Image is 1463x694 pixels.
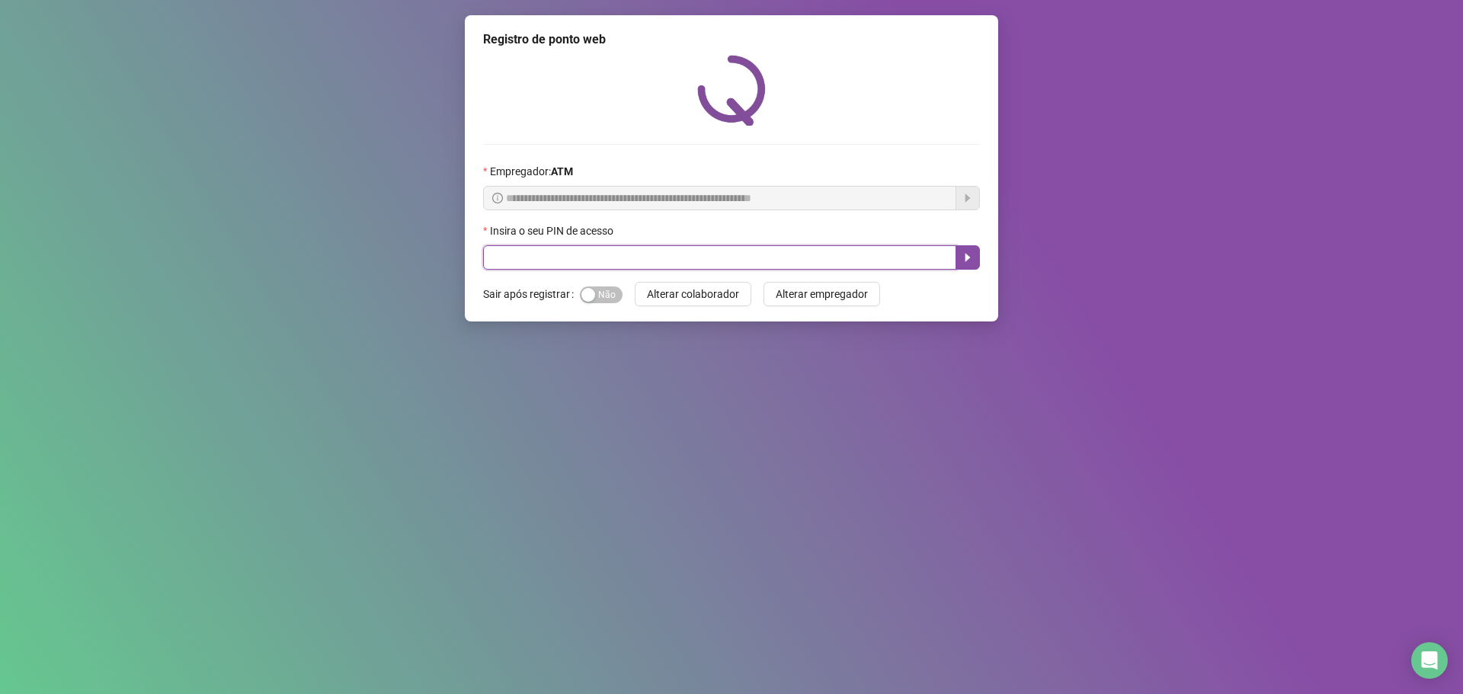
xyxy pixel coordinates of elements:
[483,222,623,239] label: Insira o seu PIN de acesso
[764,282,880,306] button: Alterar empregador
[551,165,573,177] strong: ATM
[647,286,739,302] span: Alterar colaborador
[483,282,580,306] label: Sair após registrar
[697,55,766,126] img: QRPoint
[492,193,503,203] span: info-circle
[490,163,573,180] span: Empregador :
[776,286,868,302] span: Alterar empregador
[483,30,980,49] div: Registro de ponto web
[962,251,974,264] span: caret-right
[635,282,751,306] button: Alterar colaborador
[1411,642,1448,679] div: Open Intercom Messenger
